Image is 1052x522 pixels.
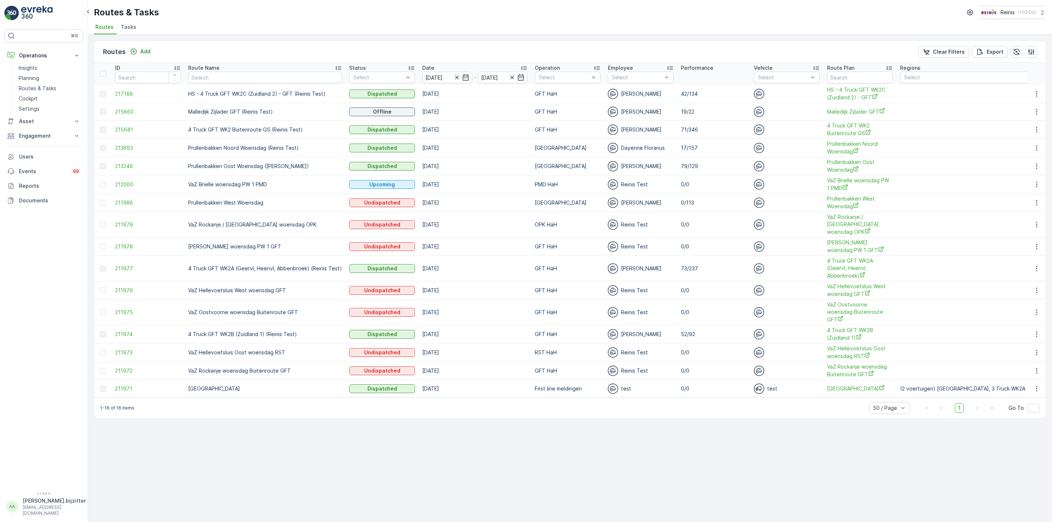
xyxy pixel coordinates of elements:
span: 213693 [115,144,181,152]
p: Select [539,74,589,81]
td: [DATE] [419,175,531,194]
span: 215641 [115,126,181,133]
p: Operation [535,64,560,72]
button: Dispatched [349,264,415,273]
button: Dispatched [349,330,415,339]
span: VaZ Rockanje / [GEOGRAPHIC_DATA] woensdag OPK [827,213,893,236]
input: Search [827,72,893,83]
p: Dispatched [367,385,397,392]
p: Select [758,74,808,81]
span: 211976 [115,287,181,294]
a: 211988 [115,199,181,206]
p: ID [115,64,120,72]
span: 211977 [115,265,181,272]
img: svg%3e [754,89,764,99]
img: svg%3e [754,329,764,339]
td: GFT HaH [531,237,604,256]
p: Export [987,48,1003,56]
span: Routes [95,23,114,31]
a: 215860 [115,108,181,115]
button: Undispatched [349,348,415,357]
img: svg%3e [608,143,618,153]
div: Toggle Row Selected [100,109,106,115]
td: 0/0 [677,380,750,397]
div: Toggle Row Selected [100,200,106,206]
img: svg%3e [754,384,764,394]
a: Planning [16,73,83,83]
button: Undispatched [349,366,415,375]
td: Prullenbakken West Woensdag [184,194,346,212]
div: Toggle Row Selected [100,222,106,228]
td: GFT HaH [531,103,604,121]
td: 0/0 [677,281,750,300]
button: Undispatched [349,308,415,317]
td: 0/0 [677,175,750,194]
img: svg%3e [754,161,764,171]
span: VaZ Oostvoorne woensdag Buitenroute GFT [827,301,893,323]
p: Performance [681,64,713,72]
div: Toggle Row Selected [100,350,106,355]
img: svg%3e [608,366,618,376]
td: [DATE] [419,139,531,157]
td: 0/0 [677,300,750,325]
td: GFT HaH [531,281,604,300]
a: 213246 [115,163,181,170]
p: Route Plan [827,64,854,72]
td: First line meldingen [531,380,604,397]
td: 79/129 [677,157,750,175]
td: [DATE] [419,103,531,121]
p: Undispatched [364,221,400,228]
a: 211978 [115,243,181,250]
div: Toggle Row Selected [100,331,106,337]
p: Undispatched [364,199,400,206]
div: Toggle Row Selected [100,127,106,133]
p: Clear Filters [933,48,965,56]
td: [DATE] [419,194,531,212]
a: Documents [4,193,83,208]
span: v 1.49.0 [4,491,83,496]
p: Regions [900,64,920,72]
img: svg%3e [608,329,618,339]
div: [PERSON_NAME] [608,125,674,135]
input: dd/mm/yyyy [478,72,528,83]
button: Undispatched [349,198,415,207]
td: [DATE] [419,237,531,256]
td: 17/157 [677,139,750,157]
span: 211975 [115,309,181,316]
button: Dispatched [349,144,415,152]
img: svg%3e [754,220,764,230]
span: 4 Truck GFT WK2A (Geervl, Heenvl, Abbenbroek) [827,257,893,279]
td: VaZ Rockanje / [GEOGRAPHIC_DATA] woensdag OPK [184,212,346,237]
a: 4 Truck GFT WK2 Buitenroute GS [827,122,893,137]
p: 1-16 of 16 items [100,405,134,411]
a: Bijplaatsingen [827,385,893,392]
td: GFT HaH [531,85,604,103]
p: Users [19,153,80,160]
div: [PERSON_NAME] [608,161,674,171]
p: Employee [608,64,633,72]
span: HS - 4 Truck GFT WK2C (Zuidland 2) - GFT [827,86,893,101]
td: [DATE] [419,300,531,325]
img: svg%3e [754,125,764,135]
td: [DATE] [419,362,531,380]
a: 217188 [115,90,181,98]
a: 211973 [115,349,181,356]
p: Undispatched [364,243,400,250]
span: [GEOGRAPHIC_DATA] [827,385,893,392]
td: Prullenbakken Oost Woensdag ([PERSON_NAME]) [184,157,346,175]
a: Cockpit [16,94,83,104]
span: VaZ Brielle woensdag PW 1 PMD [827,177,893,192]
div: Toggle Row Selected [100,386,106,392]
td: 71/346 [677,121,750,139]
div: Toggle Row Selected [100,309,106,315]
p: Cockpit [19,95,38,102]
img: logo_light-DOdMpM7g.png [21,6,53,20]
div: Reinis Test [608,220,674,230]
span: VaZ Hellevoetsluis Oost woensdag RST [827,345,893,360]
button: Dispatched [349,89,415,98]
td: 0/0 [677,237,750,256]
p: [PERSON_NAME].bijzitter [23,497,86,504]
img: svg%3e [608,89,618,99]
